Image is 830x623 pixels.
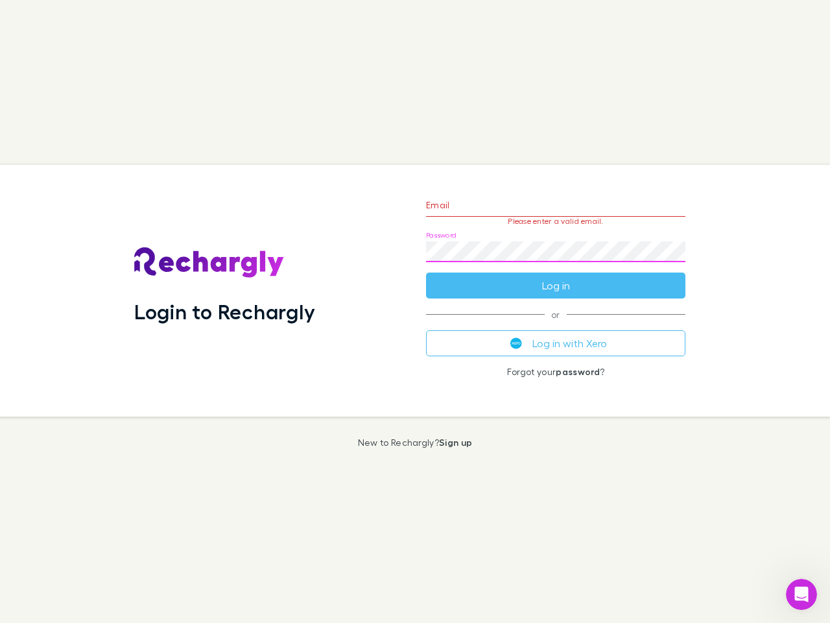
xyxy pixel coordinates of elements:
[358,437,473,448] p: New to Rechargly?
[426,330,685,356] button: Log in with Xero
[786,579,817,610] iframe: Intercom live chat
[134,299,315,324] h1: Login to Rechargly
[426,273,685,299] button: Log in
[510,337,522,349] img: Xero's logo
[426,367,685,377] p: Forgot your ?
[134,247,285,278] img: Rechargly's Logo
[426,314,685,315] span: or
[426,230,456,240] label: Password
[556,366,600,377] a: password
[439,437,472,448] a: Sign up
[426,217,685,226] p: Please enter a valid email.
